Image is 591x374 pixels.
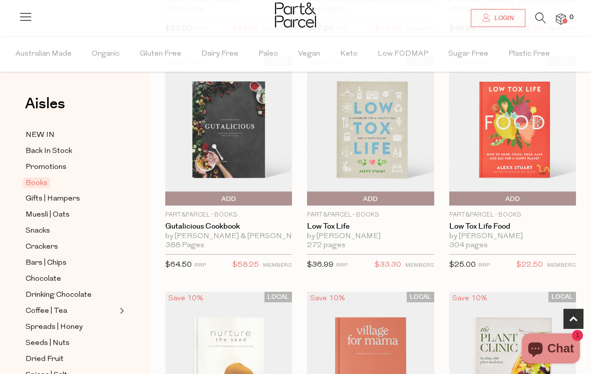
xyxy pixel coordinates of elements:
span: Plastic Free [508,37,550,72]
span: Low FODMAP [378,37,428,72]
a: Crackers [26,241,117,253]
a: Books [26,177,117,189]
small: RRP [336,263,348,268]
span: $36.99 [307,261,334,269]
span: Chocolate [26,273,61,285]
div: by [PERSON_NAME] & [PERSON_NAME] [165,232,292,241]
a: Bars | Chips [26,257,117,269]
div: by [PERSON_NAME] [449,232,576,241]
img: Low Tox Life [307,56,434,206]
span: 388 Pages [165,241,204,250]
div: by [PERSON_NAME] [307,232,434,241]
span: LOCAL [407,292,434,302]
span: Australian Made [16,37,72,72]
a: Login [471,9,525,27]
small: MEMBERS [547,263,576,268]
a: Dried Fruit [26,353,117,365]
a: Drinking Chocolate [26,289,117,301]
a: Back In Stock [26,145,117,157]
span: Gluten Free [140,37,181,72]
a: Snacks [26,225,117,237]
span: Paleo [258,37,278,72]
small: MEMBERS [405,263,434,268]
span: Sugar Free [448,37,488,72]
small: MEMBERS [263,263,292,268]
span: Books [23,177,50,188]
button: Add To Parcel [449,192,576,206]
a: Gutalicious Cookbook [165,222,292,231]
span: $58.25 [232,259,259,272]
span: Organic [92,37,120,72]
div: Save 10% [307,292,348,305]
a: Chocolate [26,273,117,285]
span: 0 [567,13,576,22]
button: Add To Parcel [165,192,292,206]
span: Muesli | Oats [26,209,70,221]
a: Seeds | Nuts [26,337,117,349]
img: Gutalicious Cookbook [165,56,292,206]
span: Spreads | Honey [26,321,83,333]
p: Part&Parcel - Books [449,211,576,220]
span: NEW IN [26,129,55,141]
img: Part&Parcel [275,3,316,28]
span: LOCAL [264,292,292,302]
a: Low Tox Life Food [449,222,576,231]
span: $64.50 [165,261,192,269]
button: Add To Parcel [307,192,434,206]
button: Expand/Collapse Coffee | Tea [117,305,124,317]
span: Drinking Chocolate [26,289,92,301]
span: Back In Stock [26,145,72,157]
span: Dried Fruit [26,353,64,365]
img: Low Tox Life Food [449,56,576,206]
span: $33.30 [375,259,401,272]
a: Muesli | Oats [26,209,117,221]
span: Snacks [26,225,50,237]
a: Aisles [25,96,65,121]
span: Keto [340,37,358,72]
div: Save 10% [165,292,206,305]
span: Bars | Chips [26,257,67,269]
p: Part&Parcel - Books [307,211,434,220]
span: Gifts | Hampers [26,193,80,205]
a: Gifts | Hampers [26,193,117,205]
span: $22.50 [516,259,543,272]
p: Part&Parcel - Books [165,211,292,220]
small: RRP [194,263,206,268]
span: LOCAL [548,292,576,302]
a: Low Tox Life [307,222,434,231]
small: RRP [478,263,490,268]
div: Save 10% [449,292,490,305]
span: Dairy Free [201,37,238,72]
span: Crackers [26,241,58,253]
span: 272 pages [307,241,346,250]
span: Login [492,14,514,23]
a: 0 [556,14,566,24]
span: Aisles [25,93,65,115]
a: Coffee | Tea [26,305,117,317]
inbox-online-store-chat: Shopify online store chat [519,333,583,366]
span: Promotions [26,161,67,173]
span: 304 pages [449,241,488,250]
a: NEW IN [26,129,117,141]
span: Seeds | Nuts [26,337,70,349]
a: Promotions [26,161,117,173]
span: Vegan [298,37,320,72]
a: Spreads | Honey [26,321,117,333]
span: Coffee | Tea [26,305,67,317]
span: $25.00 [449,261,476,269]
